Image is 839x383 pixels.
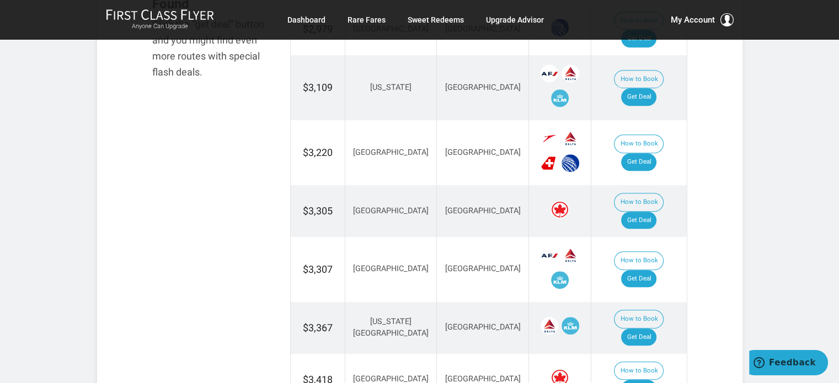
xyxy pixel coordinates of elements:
span: $3,305 [303,205,333,217]
button: How to Book [614,251,664,270]
span: Delta Airlines [562,64,579,82]
div: Click the “get deal” button and you might find even more routes with special flash deals. [152,17,274,80]
small: Anyone Can Upgrade [106,23,214,30]
a: Upgrade Advisor [486,10,544,30]
a: Sweet Redeems [408,10,464,30]
a: First Class FlyerAnyone Can Upgrade [106,9,214,31]
a: Rare Fares [348,10,386,30]
button: How to Book [614,134,664,153]
span: [GEOGRAPHIC_DATA] [445,148,521,157]
span: [GEOGRAPHIC_DATA] [353,206,429,215]
span: Air France [541,64,558,82]
span: Swiss [541,154,558,172]
span: United [562,154,579,172]
span: KLM [551,271,569,289]
span: [GEOGRAPHIC_DATA] [445,264,521,273]
button: How to Book [614,362,664,380]
span: [GEOGRAPHIC_DATA] [445,322,521,332]
span: My Account [671,13,715,26]
a: Get Deal [621,153,656,171]
span: $3,109 [303,82,333,93]
span: [US_STATE] [370,83,412,92]
iframe: Opens a widget where you can find more information [749,350,828,377]
span: Air Canada [551,201,569,218]
span: $3,307 [303,263,333,275]
button: My Account [671,13,734,26]
span: [GEOGRAPHIC_DATA] [445,206,521,215]
span: Delta Airlines [541,317,558,335]
span: Delta Airlines [562,246,579,264]
span: Delta Airlines [562,130,579,147]
span: Air France [541,246,558,264]
a: Get Deal [621,88,656,106]
span: [GEOGRAPHIC_DATA] [445,83,521,92]
button: How to Book [614,193,664,212]
a: Get Deal [621,212,656,229]
img: First Class Flyer [106,9,214,20]
a: Get Deal [621,270,656,288]
a: Dashboard [287,10,325,30]
span: [GEOGRAPHIC_DATA] [353,264,429,273]
span: KLM [562,317,579,335]
span: [US_STATE][GEOGRAPHIC_DATA] [353,317,429,338]
button: How to Book [614,70,664,89]
span: $3,220 [303,147,333,158]
span: $3,367 [303,322,333,333]
button: How to Book [614,310,664,328]
span: Austrian Airlines‎ [541,130,558,147]
a: Get Deal [621,328,656,346]
span: KLM [551,89,569,107]
span: [GEOGRAPHIC_DATA] [353,148,429,157]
